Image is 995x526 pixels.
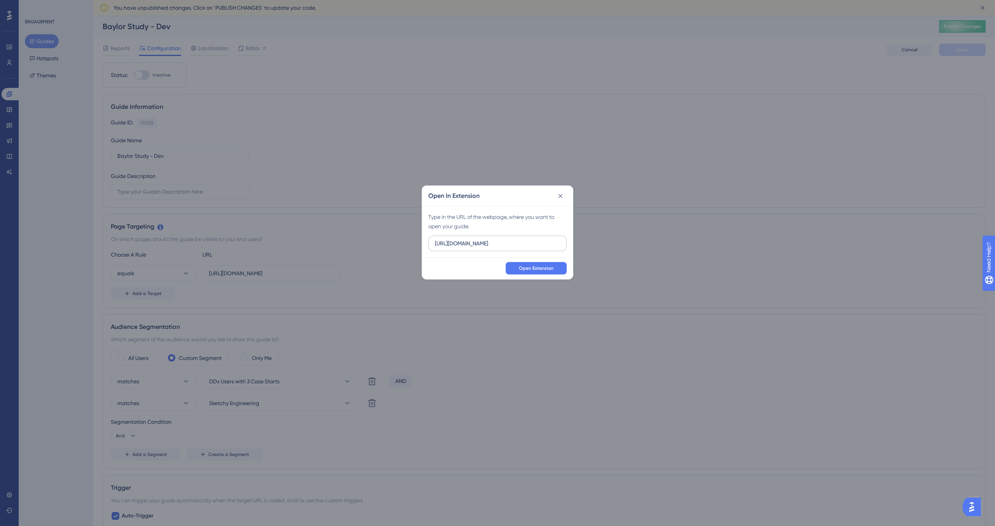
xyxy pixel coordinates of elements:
[428,191,480,201] h2: Open In Extension
[519,265,553,271] span: Open Extension
[962,495,986,519] iframe: UserGuiding AI Assistant Launcher
[18,2,49,11] span: Need Help?
[435,239,560,248] input: URL
[428,212,567,231] div: Type in the URL of the webpage, where you want to open your guide.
